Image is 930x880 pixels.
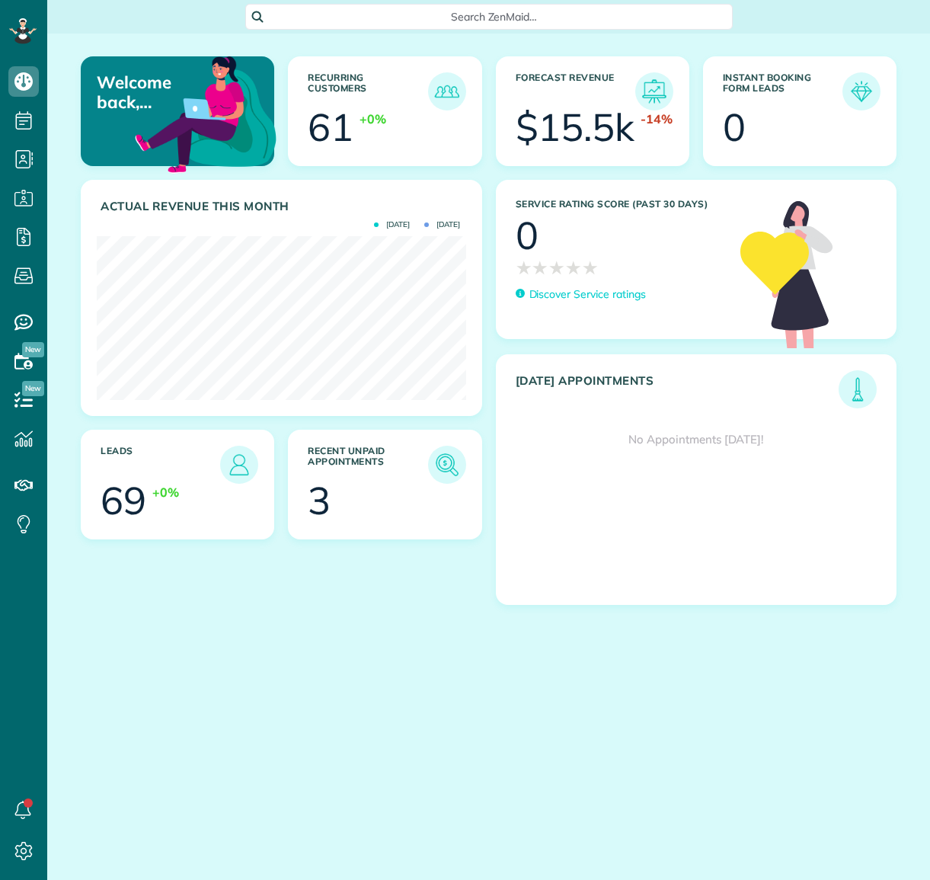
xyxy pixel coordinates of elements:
span: [DATE] [424,221,460,229]
span: ★ [516,254,532,281]
span: New [22,381,44,396]
p: Welcome back, [PERSON_NAME] AND [PERSON_NAME]! [97,72,210,113]
div: -14% [641,110,673,128]
div: +0% [152,484,179,501]
div: 3 [308,482,331,520]
span: ★ [582,254,599,281]
div: No Appointments [DATE]! [497,408,896,471]
h3: Service Rating score (past 30 days) [516,199,726,210]
img: icon_leads-1bed01f49abd5b7fead27621c3d59655bb73ed531f8eeb49469d10e621d6b896.png [224,450,254,480]
div: 0 [723,108,746,146]
img: dashboard_welcome-42a62b7d889689a78055ac9021e634bf52bae3f8056760290aed330b23ab8690.png [132,39,280,187]
span: ★ [548,254,565,281]
div: 69 [101,482,146,520]
h3: Actual Revenue this month [101,200,466,213]
span: ★ [565,254,582,281]
div: 61 [308,108,353,146]
span: [DATE] [374,221,410,229]
img: icon_todays_appointments-901f7ab196bb0bea1936b74009e4eb5ffbc2d2711fa7634e0d609ed5ef32b18b.png [842,374,873,405]
span: ★ [532,254,548,281]
h3: Leads [101,446,220,484]
div: $15.5k [516,108,635,146]
img: icon_forecast_revenue-8c13a41c7ed35a8dcfafea3cbb826a0462acb37728057bba2d056411b612bbbe.png [639,76,670,107]
span: New [22,342,44,357]
h3: [DATE] Appointments [516,374,839,408]
p: Discover Service ratings [529,286,646,302]
img: icon_recurring_customers-cf858462ba22bcd05b5a5880d41d6543d210077de5bb9ebc9590e49fd87d84ed.png [432,76,462,107]
div: 0 [516,216,539,254]
h3: Forecast Revenue [516,72,635,110]
a: Discover Service ratings [516,286,646,302]
h3: Recurring Customers [308,72,427,110]
h3: Instant Booking Form Leads [723,72,842,110]
img: icon_unpaid_appointments-47b8ce3997adf2238b356f14209ab4cced10bd1f174958f3ca8f1d0dd7fffeee.png [432,450,462,480]
div: +0% [360,110,386,128]
h3: Recent unpaid appointments [308,446,427,484]
img: icon_form_leads-04211a6a04a5b2264e4ee56bc0799ec3eb69b7e499cbb523a139df1d13a81ae0.png [846,76,877,107]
